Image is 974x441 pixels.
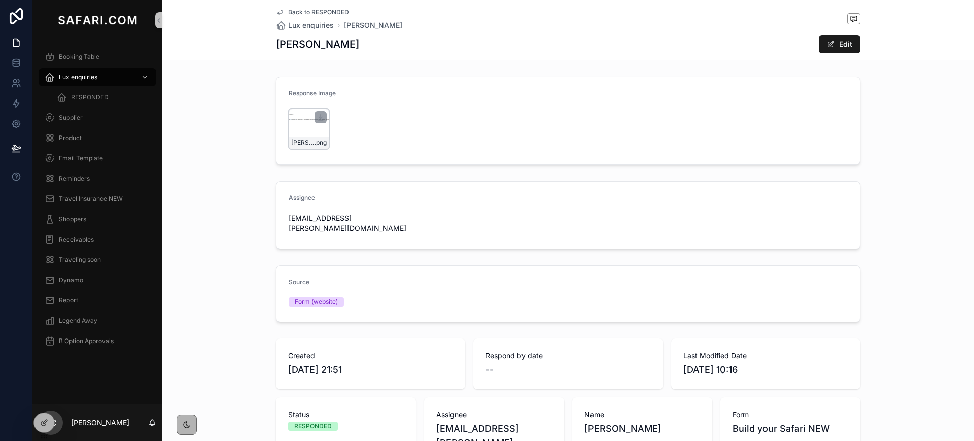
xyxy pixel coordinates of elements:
a: Lux enquiries [39,68,156,86]
span: Booking Table [59,53,99,61]
span: [EMAIL_ADDRESS][PERSON_NAME][DOMAIN_NAME] [289,213,423,233]
a: Email Template [39,149,156,167]
a: Travel Insurance NEW [39,190,156,208]
p: [PERSON_NAME] [71,418,129,428]
a: Dynamo [39,271,156,289]
div: scrollable content [32,41,162,363]
a: Reminders [39,169,156,188]
span: Supplier [59,114,83,122]
span: Reminders [59,175,90,183]
div: RESPONDED [294,422,332,431]
span: Back to RESPONDED [288,8,349,16]
span: [PERSON_NAME] [584,422,700,436]
span: Form [733,410,848,420]
span: Status [288,410,404,420]
span: Traveling soon [59,256,101,264]
span: Source [289,278,309,286]
span: Report [59,296,78,304]
a: Receivables [39,230,156,249]
span: [DATE] 21:51 [288,363,453,377]
span: Last Modified Date [683,351,848,361]
span: Name [584,410,700,420]
span: Email Template [59,154,103,162]
a: Report [39,291,156,310]
a: Supplier [39,109,156,127]
span: Travel Insurance NEW [59,195,123,203]
a: Back to RESPONDED [276,8,349,16]
span: Response Image [289,89,336,97]
span: [DATE] 10:16 [683,363,848,377]
img: App logo [56,12,139,28]
span: Created [288,351,453,361]
span: Lux enquiries [288,20,334,30]
span: B Option Approvals [59,337,114,345]
span: Respond by date [485,351,650,361]
span: Product [59,134,82,142]
a: RESPONDED [51,88,156,107]
div: Form (website) [295,297,338,307]
h1: [PERSON_NAME] [276,37,359,51]
span: [PERSON_NAME] [291,139,315,147]
span: -- [485,363,494,377]
span: RESPONDED [71,93,109,101]
span: Lux enquiries [59,73,97,81]
span: Legend Away [59,317,97,325]
span: Assignee [436,410,552,420]
a: Booking Table [39,48,156,66]
a: Legend Away [39,312,156,330]
button: Edit [819,35,860,53]
a: [PERSON_NAME] [344,20,402,30]
a: Shoppers [39,210,156,228]
a: Traveling soon [39,251,156,269]
a: Product [39,129,156,147]
a: B Option Approvals [39,332,156,350]
span: Build your Safari NEW [733,422,848,436]
span: Receivables [59,235,94,244]
a: Lux enquiries [276,20,334,30]
span: .png [315,139,327,147]
span: Assignee [289,194,315,201]
span: Dynamo [59,276,83,284]
span: Shoppers [59,215,86,223]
